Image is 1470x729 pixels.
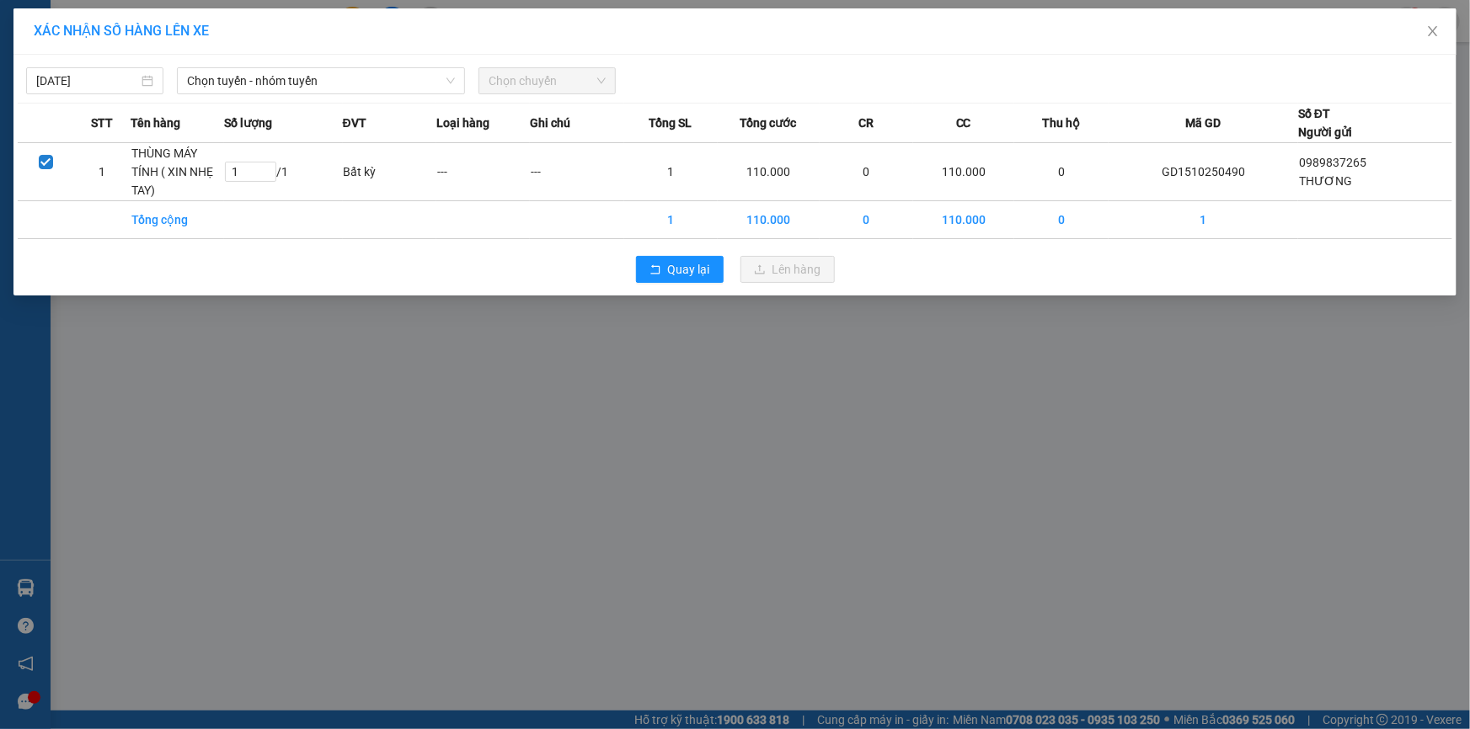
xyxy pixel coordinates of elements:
[224,143,342,201] td: / 1
[131,201,224,239] td: Tổng cộng
[624,201,718,239] td: 1
[36,72,138,90] input: 15/10/2025
[1109,201,1298,239] td: 1
[718,201,819,239] td: 110.000
[343,114,366,132] span: ĐVT
[1014,201,1108,239] td: 0
[21,21,147,105] img: logo.jpg
[1042,114,1080,132] span: Thu hộ
[436,143,530,201] td: ---
[1409,8,1457,56] button: Close
[436,114,489,132] span: Loại hàng
[446,76,456,86] span: down
[1299,174,1352,188] span: THƯƠNG
[158,41,704,62] li: 271 - [PERSON_NAME] - [GEOGRAPHIC_DATA] - [GEOGRAPHIC_DATA]
[913,143,1014,201] td: 110.000
[131,143,224,201] td: THÙNG MÁY TÍNH ( XIN NHẸ TAY)
[820,201,913,239] td: 0
[649,114,692,132] span: Tổng SL
[187,68,455,93] span: Chọn tuyến - nhóm tuyến
[530,114,570,132] span: Ghi chú
[1185,114,1221,132] span: Mã GD
[740,256,835,283] button: uploadLên hàng
[91,114,113,132] span: STT
[21,114,251,171] b: GỬI : VP [GEOGRAPHIC_DATA]
[489,68,606,93] span: Chọn chuyến
[1298,104,1352,141] div: Số ĐT Người gửi
[34,23,209,39] span: XÁC NHẬN SỐ HÀNG LÊN XE
[530,143,623,201] td: ---
[956,114,971,132] span: CC
[636,256,724,283] button: rollbackQuay lại
[624,143,718,201] td: 1
[1426,24,1440,38] span: close
[131,114,180,132] span: Tên hàng
[224,114,272,132] span: Số lượng
[913,201,1014,239] td: 110.000
[718,143,819,201] td: 110.000
[1109,143,1298,201] td: GD1510250490
[1299,156,1366,169] span: 0989837265
[343,143,436,201] td: Bất kỳ
[740,114,797,132] span: Tổng cước
[668,260,710,279] span: Quay lại
[74,143,131,201] td: 1
[1014,143,1108,201] td: 0
[858,114,874,132] span: CR
[649,263,661,277] span: rollback
[820,143,913,201] td: 0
